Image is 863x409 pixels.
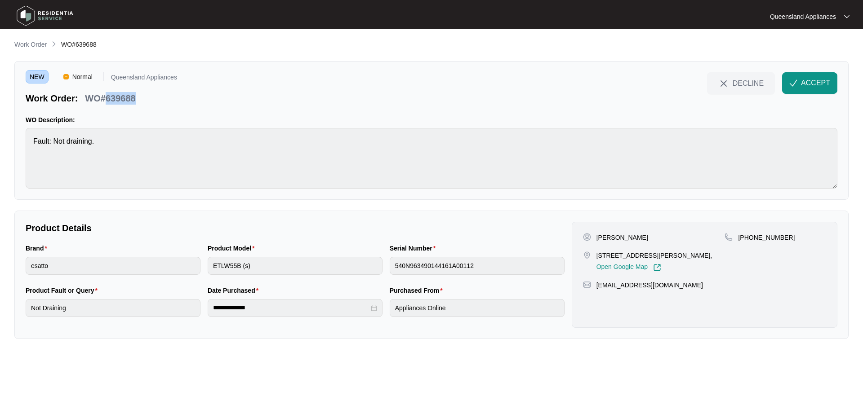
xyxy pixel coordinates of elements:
[208,257,383,275] input: Product Model
[208,244,258,253] label: Product Model
[26,128,837,189] textarea: Fault: Not draining.
[26,244,51,253] label: Brand
[111,74,177,84] p: Queensland Appliances
[13,40,49,50] a: Work Order
[213,303,369,312] input: Date Purchased
[718,78,729,89] img: close-Icon
[782,72,837,94] button: check-IconACCEPT
[583,233,591,241] img: user-pin
[208,286,262,295] label: Date Purchased
[583,251,591,259] img: map-pin
[61,41,97,48] span: WO#639688
[390,286,446,295] label: Purchased From
[801,78,830,88] span: ACCEPT
[63,74,69,79] img: Vercel Logo
[390,299,565,317] input: Purchased From
[583,281,591,289] img: map-pin
[26,222,565,234] p: Product Details
[596,281,703,290] p: [EMAIL_ADDRESS][DOMAIN_NAME]
[596,233,648,242] p: [PERSON_NAME]
[596,264,661,272] a: Open Google Map
[14,40,47,49] p: Work Order
[26,286,101,295] label: Product Fault or Query
[69,70,96,84] span: Normal
[653,264,661,272] img: Link-External
[26,257,200,275] input: Brand
[733,78,764,88] span: DECLINE
[85,92,135,105] p: WO#639688
[50,40,58,48] img: chevron-right
[596,251,712,260] p: [STREET_ADDRESS][PERSON_NAME],
[26,299,200,317] input: Product Fault or Query
[26,92,78,105] p: Work Order:
[26,115,837,124] p: WO Description:
[390,244,439,253] label: Serial Number
[770,12,836,21] p: Queensland Appliances
[725,233,733,241] img: map-pin
[390,257,565,275] input: Serial Number
[844,14,850,19] img: dropdown arrow
[26,70,49,84] span: NEW
[13,2,76,29] img: residentia service logo
[738,233,795,242] p: [PHONE_NUMBER]
[707,72,775,94] button: close-IconDECLINE
[789,79,797,87] img: check-Icon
